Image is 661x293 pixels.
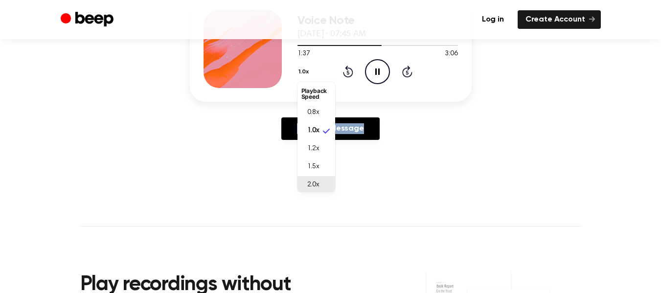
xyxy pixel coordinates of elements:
[297,49,310,59] span: 1:37
[307,144,319,154] span: 1.2x
[297,84,335,104] li: Playback Speed
[474,10,512,29] a: Log in
[297,82,335,192] ul: 1.0x
[307,180,319,190] span: 2.0x
[307,108,319,118] span: 0.8x
[445,49,457,59] span: 3:06
[281,117,379,140] a: Reply to Message
[297,64,313,80] button: 1.0x
[307,126,319,136] span: 1.0x
[61,10,116,29] a: Beep
[307,162,319,172] span: 1.5x
[518,10,601,29] a: Create Account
